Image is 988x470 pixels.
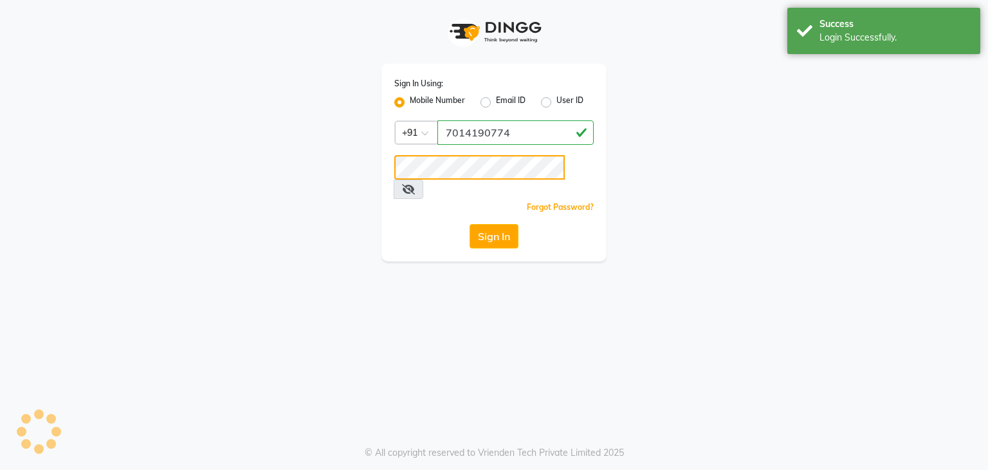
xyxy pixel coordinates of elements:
div: Success [819,17,971,31]
label: Mobile Number [410,95,465,110]
label: User ID [556,95,583,110]
a: Forgot Password? [527,202,594,212]
input: Username [437,120,594,145]
label: Sign In Using: [394,78,443,89]
input: Username [394,155,565,180]
label: Email ID [496,95,526,110]
button: Sign In [470,224,518,249]
img: logo1.svg [443,13,545,51]
div: Login Successfully. [819,31,971,44]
